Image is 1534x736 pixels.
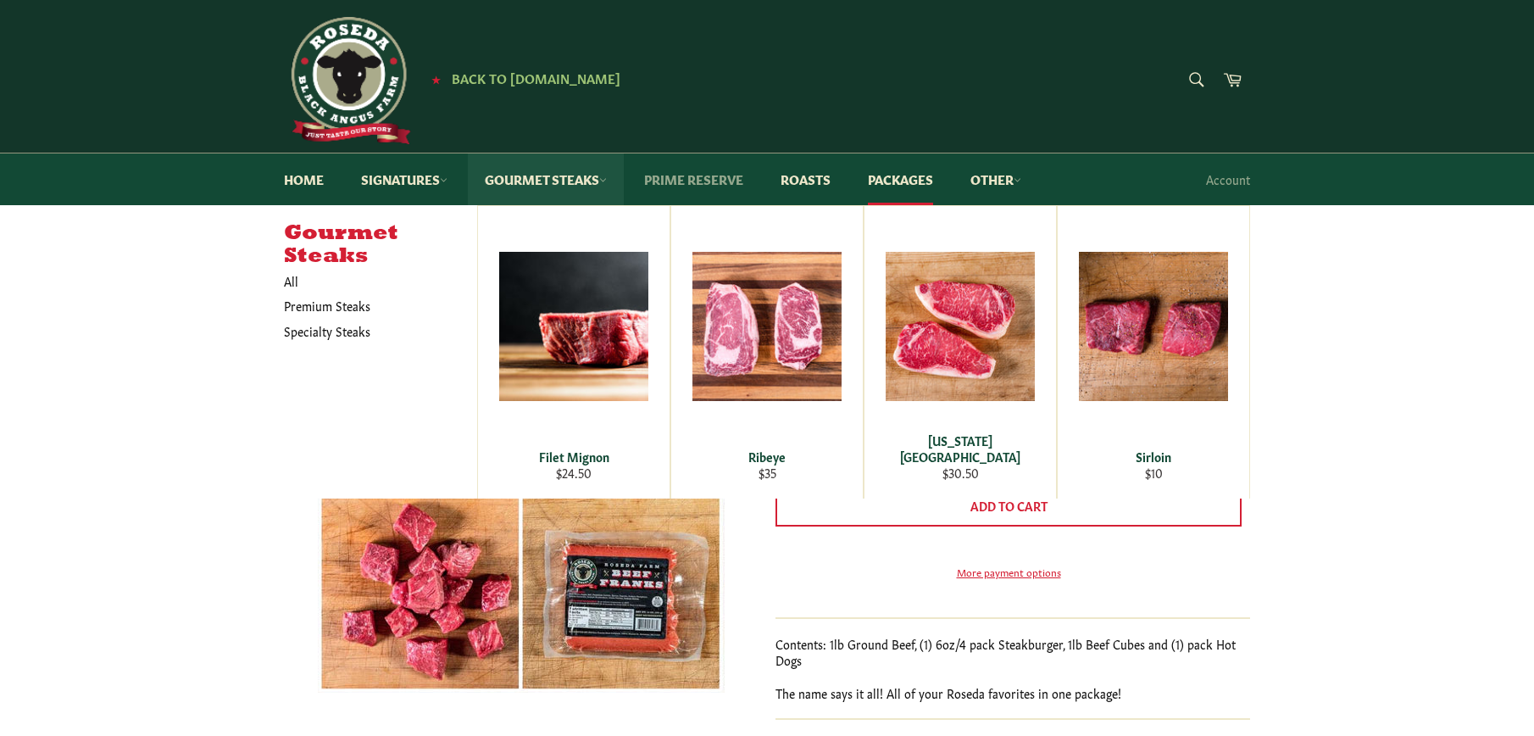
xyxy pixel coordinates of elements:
[275,269,477,293] a: All
[431,72,441,86] span: ★
[1069,449,1239,465] div: Sirloin
[864,205,1057,499] a: New York Strip [US_STATE][GEOGRAPHIC_DATA] $30.50
[468,153,624,205] a: Gourmet Steaks
[851,153,950,205] a: Packages
[775,565,1242,579] a: More payment options
[775,636,1250,669] p: Contents: 1lb Ground Beef, (1) 6oz/4 pack Steakburger, 1lb Beef Cubes and (1) pack Hot Dogs
[875,432,1046,466] div: [US_STATE][GEOGRAPHIC_DATA]
[344,153,464,205] a: Signatures
[775,685,1250,701] p: The name says it all! All of your Roseda favorites in one package!
[284,222,477,269] h5: Gourmet Steaks
[670,205,864,499] a: Ribeye Ribeye $35
[489,465,659,481] div: $24.50
[627,153,760,205] a: Prime Reserve
[682,449,853,465] div: Ribeye
[764,153,848,205] a: Roasts
[775,486,1242,527] button: Add to Cart
[489,449,659,465] div: Filet Mignon
[423,72,620,86] a: ★ Back to [DOMAIN_NAME]
[953,153,1038,205] a: Other
[1057,205,1250,499] a: Sirloin Sirloin $10
[284,17,411,144] img: Roseda Beef
[275,319,460,343] a: Specialty Steaks
[452,69,620,86] span: Back to [DOMAIN_NAME]
[1079,252,1228,401] img: Sirloin
[275,293,460,318] a: Premium Steaks
[682,465,853,481] div: $35
[499,252,648,401] img: Filet Mignon
[875,465,1046,481] div: $30.50
[1198,154,1259,204] a: Account
[477,205,670,499] a: Filet Mignon Filet Mignon $24.50
[267,153,341,205] a: Home
[692,252,842,401] img: Ribeye
[970,497,1048,514] span: Add to Cart
[886,252,1035,401] img: New York Strip
[1069,465,1239,481] div: $10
